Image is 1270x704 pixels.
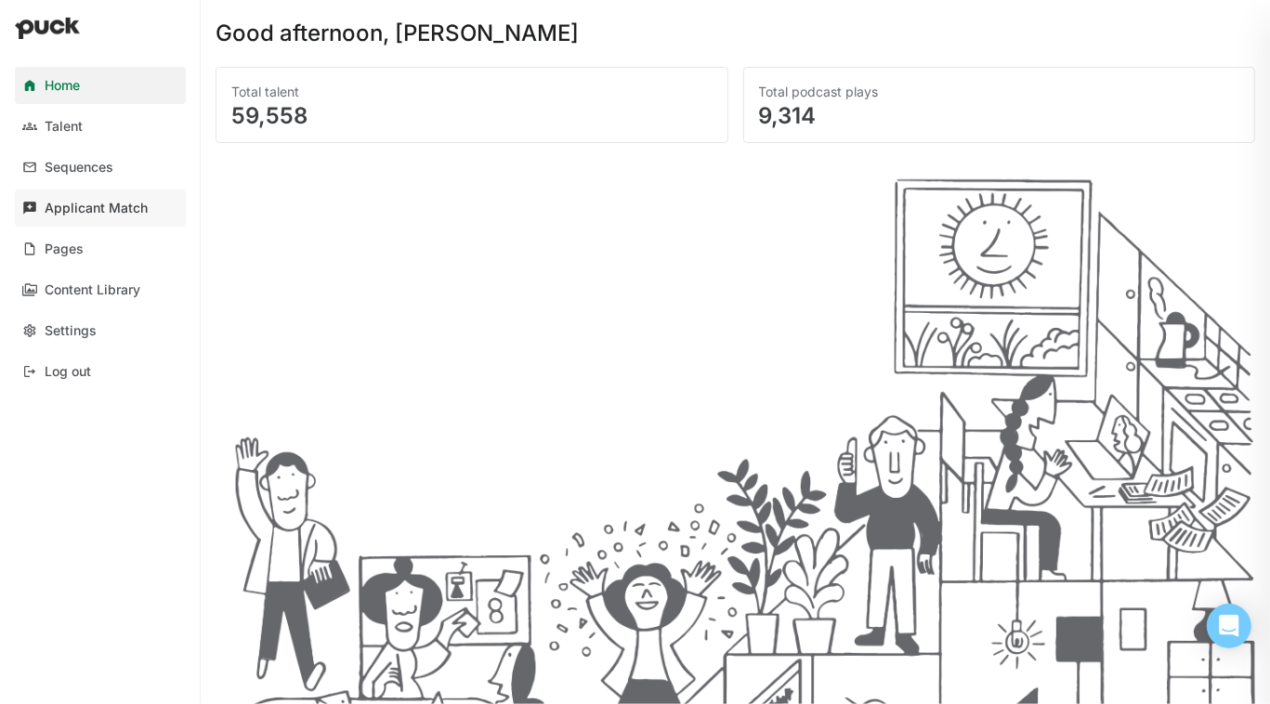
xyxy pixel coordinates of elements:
[1207,604,1251,648] div: Open Intercom Messenger
[15,67,186,104] a: Home
[15,312,186,349] a: Settings
[231,105,713,127] div: 59,558
[45,282,140,298] div: Content Library
[45,119,83,135] div: Talent
[231,83,713,101] div: Total talent
[45,201,148,216] div: Applicant Match
[759,83,1240,101] div: Total podcast plays
[45,78,80,94] div: Home
[15,271,186,308] a: Content Library
[45,160,113,176] div: Sequences
[15,189,186,227] a: Applicant Match
[759,105,1240,127] div: 9,314
[216,22,579,45] div: Good afternoon, [PERSON_NAME]
[15,108,186,145] a: Talent
[45,241,84,257] div: Pages
[45,364,91,380] div: Log out
[45,323,97,339] div: Settings
[15,230,186,267] a: Pages
[15,149,186,186] a: Sequences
